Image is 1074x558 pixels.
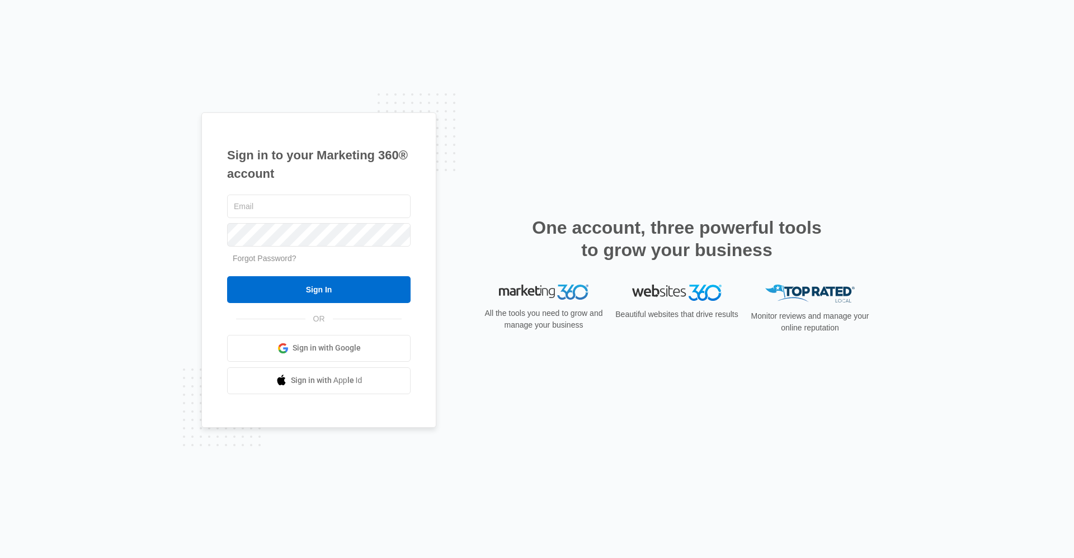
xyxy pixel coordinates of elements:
[227,367,411,394] a: Sign in with Apple Id
[499,285,588,300] img: Marketing 360
[227,276,411,303] input: Sign In
[227,146,411,183] h1: Sign in to your Marketing 360® account
[765,285,855,303] img: Top Rated Local
[481,308,606,331] p: All the tools you need to grow and manage your business
[747,310,873,334] p: Monitor reviews and manage your online reputation
[614,309,739,320] p: Beautiful websites that drive results
[227,335,411,362] a: Sign in with Google
[233,254,296,263] a: Forgot Password?
[305,313,333,325] span: OR
[632,285,722,301] img: Websites 360
[227,195,411,218] input: Email
[291,375,362,386] span: Sign in with Apple Id
[529,216,825,261] h2: One account, three powerful tools to grow your business
[293,342,361,354] span: Sign in with Google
